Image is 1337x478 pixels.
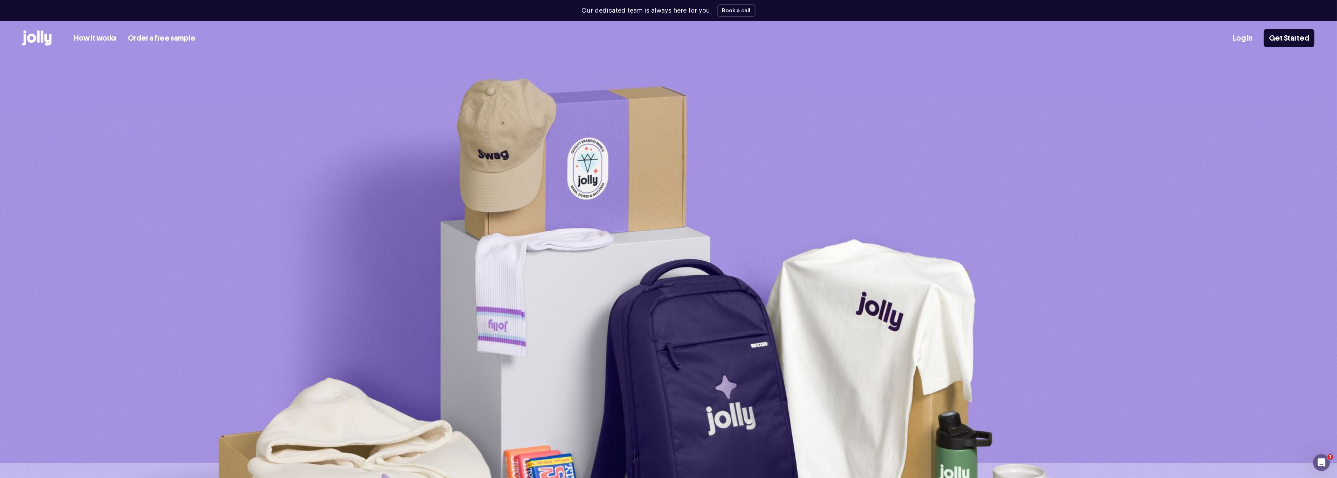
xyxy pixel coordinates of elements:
a: Get Started [1264,29,1315,47]
span: 1 [1328,454,1333,460]
p: Our dedicated team is always here for you [582,6,710,15]
iframe: Intercom live chat [1313,454,1330,471]
a: Log In [1233,33,1253,44]
a: How it works [74,33,117,44]
button: Book a call [717,4,756,17]
a: Order a free sample [128,33,195,44]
